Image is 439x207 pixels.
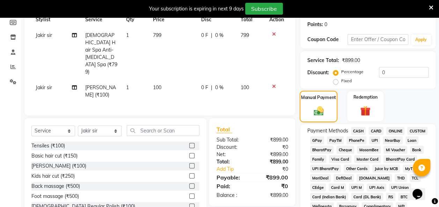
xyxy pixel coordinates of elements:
[241,84,249,91] span: 100
[211,173,252,182] div: Payable:
[36,32,52,38] span: Jakir sir
[252,182,293,190] div: ₹0
[211,136,252,144] div: Sub Total:
[31,183,80,190] div: Back massage (₹500)
[367,183,386,191] span: UPI Axis
[368,127,383,135] span: CARD
[252,151,293,158] div: ₹899.00
[215,84,224,91] span: 0 %
[405,136,419,144] span: Loan
[236,12,265,28] th: Total
[265,12,288,28] th: Action
[31,142,65,149] div: Tensiles (₹100)
[351,193,383,201] span: Card (DL Bank)
[357,146,381,154] span: MosamBee
[36,84,52,91] span: Jakir sir
[252,173,293,182] div: ₹899.00
[344,164,370,172] span: Other Cards
[149,12,197,28] th: Price
[410,146,424,154] span: Bank
[410,179,432,200] iframe: chat widget
[341,78,352,84] label: Fixed
[310,105,327,116] img: _cash.svg
[386,193,395,201] span: RS
[307,127,348,135] span: Payment Methods
[31,162,86,170] div: [PERSON_NAME] (₹100)
[31,193,79,200] div: Foot massage (₹500)
[211,158,252,166] div: Total:
[307,69,329,76] div: Discount:
[211,151,252,158] div: Net:
[357,105,374,117] img: _gift.svg
[301,94,336,101] label: Manual Payment
[31,152,78,160] div: Basic hair cut (₹150)
[81,12,122,28] th: Service
[307,57,339,64] div: Service Total:
[126,32,129,38] span: 1
[85,32,117,75] span: [DEMOGRAPHIC_DATA] Hair Spa Anti-[MEDICAL_DATA] Spa (₹799)
[126,84,129,91] span: 1
[327,136,344,144] span: PayTM
[310,174,331,182] span: MariDeal
[386,127,404,135] span: ONLINE
[410,174,421,182] span: TCL
[342,57,360,64] div: ₹899.00
[336,146,354,154] span: Cheque
[354,155,381,163] span: Master Card
[211,32,212,39] span: |
[383,136,403,144] span: NearBuy
[310,146,334,154] span: BharatPay
[31,172,75,180] div: Kids hair cut (₹250)
[31,12,81,28] th: Stylist
[211,182,252,190] div: Paid:
[307,36,348,43] div: Coupon Code
[127,125,199,136] input: Search or Scan
[310,136,324,144] span: GPay
[259,166,293,173] div: ₹0
[197,12,236,28] th: Disc
[383,155,417,163] span: BharatPay Card
[310,183,326,191] span: CEdge
[349,183,364,191] span: UPI M
[241,32,249,38] span: 799
[341,69,364,75] label: Percentage
[153,84,161,91] span: 100
[216,126,232,133] span: Total
[334,174,354,182] span: DefiDeal
[398,193,410,201] span: BTC
[122,12,149,28] th: Qty
[211,144,252,151] div: Discount:
[357,174,392,182] span: [DOMAIN_NAME]
[85,84,116,98] span: [PERSON_NAME] (₹100)
[201,84,208,91] span: 0 F
[324,21,327,28] div: 0
[252,192,293,199] div: ₹899.00
[307,21,323,28] div: Points:
[347,34,408,45] input: Enter Offer / Coupon Code
[407,127,427,135] span: CUSTOM
[329,155,351,163] span: Visa Card
[211,192,252,199] div: Balance :
[403,164,427,172] span: MyT Money
[351,127,366,135] span: CASH
[389,183,411,191] span: UPI Union
[211,166,259,173] a: Add Tip
[245,3,283,15] button: Subscribe
[329,183,346,191] span: Card M
[411,34,431,45] button: Apply
[252,158,293,166] div: ₹899.00
[252,144,293,151] div: ₹0
[346,136,366,144] span: PhonePe
[310,164,341,172] span: UPI BharatPay
[395,174,407,182] span: THD
[372,164,400,172] span: Juice by MCB
[201,32,208,39] span: 0 F
[252,136,293,144] div: ₹899.00
[310,155,327,163] span: Family
[353,94,378,100] label: Redemption
[310,193,349,201] span: Card (Indian Bank)
[153,32,161,38] span: 799
[369,136,380,144] span: UPI
[215,32,224,39] span: 0 %
[211,84,212,91] span: |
